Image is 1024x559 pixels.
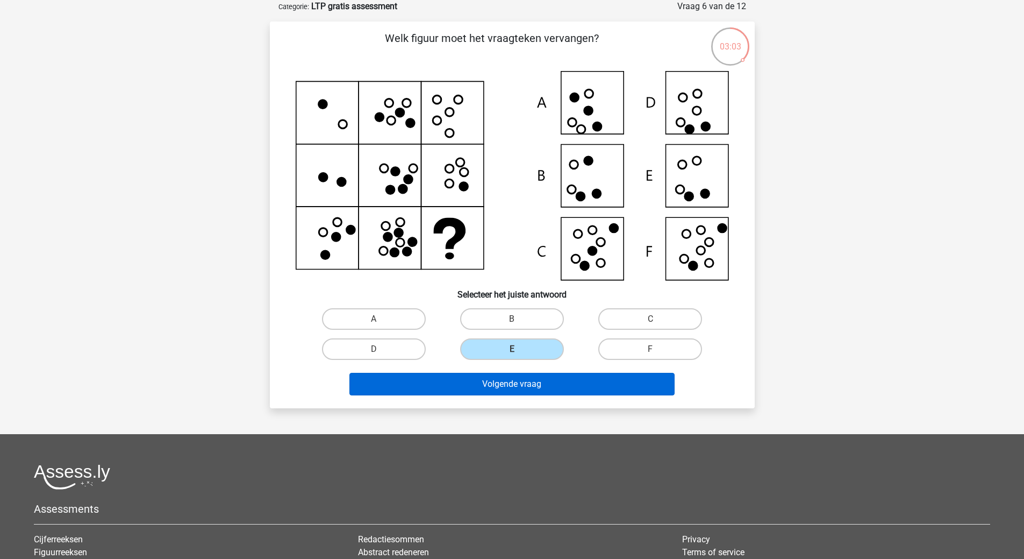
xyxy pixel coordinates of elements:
strong: LTP gratis assessment [311,1,397,11]
a: Abstract redeneren [358,547,429,557]
h5: Assessments [34,503,990,515]
a: Terms of service [682,547,744,557]
label: A [322,308,426,330]
h6: Selecteer het juiste antwoord [287,281,737,300]
a: Figuurreeksen [34,547,87,557]
button: Volgende vraag [349,373,675,395]
a: Redactiesommen [358,534,424,544]
label: E [460,338,564,360]
a: Cijferreeksen [34,534,83,544]
img: Assessly logo [34,464,110,490]
a: Privacy [682,534,710,544]
label: D [322,338,426,360]
p: Welk figuur moet het vraagteken vervangen? [287,30,697,62]
label: F [598,338,702,360]
div: 03:03 [710,26,750,53]
label: B [460,308,564,330]
label: C [598,308,702,330]
small: Categorie: [278,3,309,11]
